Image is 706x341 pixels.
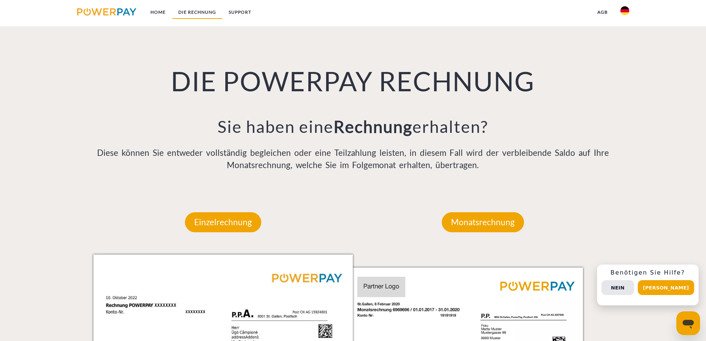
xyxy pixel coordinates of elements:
button: [PERSON_NAME] [638,280,694,295]
p: Diese können Sie entweder vollständig begleichen oder eine Teilzahlung leisten, in diesem Fall wi... [93,147,613,172]
a: Home [144,6,172,19]
h3: Benötigen Sie Hilfe? [601,269,694,276]
h3: Sie haben eine erhalten? [93,116,613,137]
p: Monatsrechnung [442,212,524,232]
div: Schnellhilfe [597,265,699,305]
button: Nein [601,280,634,295]
h1: DIE POWERPAY RECHNUNG [93,64,613,98]
b: Rechnung [334,117,412,137]
img: logo-powerpay.svg [77,8,137,16]
a: DIE RECHNUNG [172,6,222,19]
a: agb [591,6,614,19]
img: de [620,6,629,15]
a: SUPPORT [222,6,258,19]
p: Einzelrechnung [185,212,261,232]
iframe: Schaltfläche zum Öffnen des Messaging-Fensters [676,311,700,335]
